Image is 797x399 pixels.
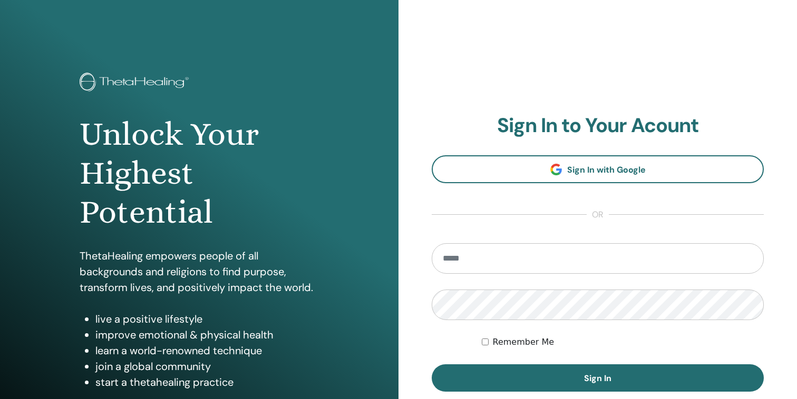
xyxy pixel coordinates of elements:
[482,336,764,348] div: Keep me authenticated indefinitely or until I manually logout
[80,248,319,295] p: ThetaHealing empowers people of all backgrounds and religions to find purpose, transform lives, a...
[584,373,611,384] span: Sign In
[432,364,764,392] button: Sign In
[95,311,319,327] li: live a positive lifestyle
[95,374,319,390] li: start a thetahealing practice
[587,208,609,221] span: or
[95,343,319,358] li: learn a world-renowned technique
[80,115,319,232] h1: Unlock Your Highest Potential
[493,336,555,348] label: Remember Me
[95,358,319,374] li: join a global community
[567,164,646,175] span: Sign In with Google
[432,155,764,183] a: Sign In with Google
[95,327,319,343] li: improve emotional & physical health
[432,114,764,138] h2: Sign In to Your Acount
